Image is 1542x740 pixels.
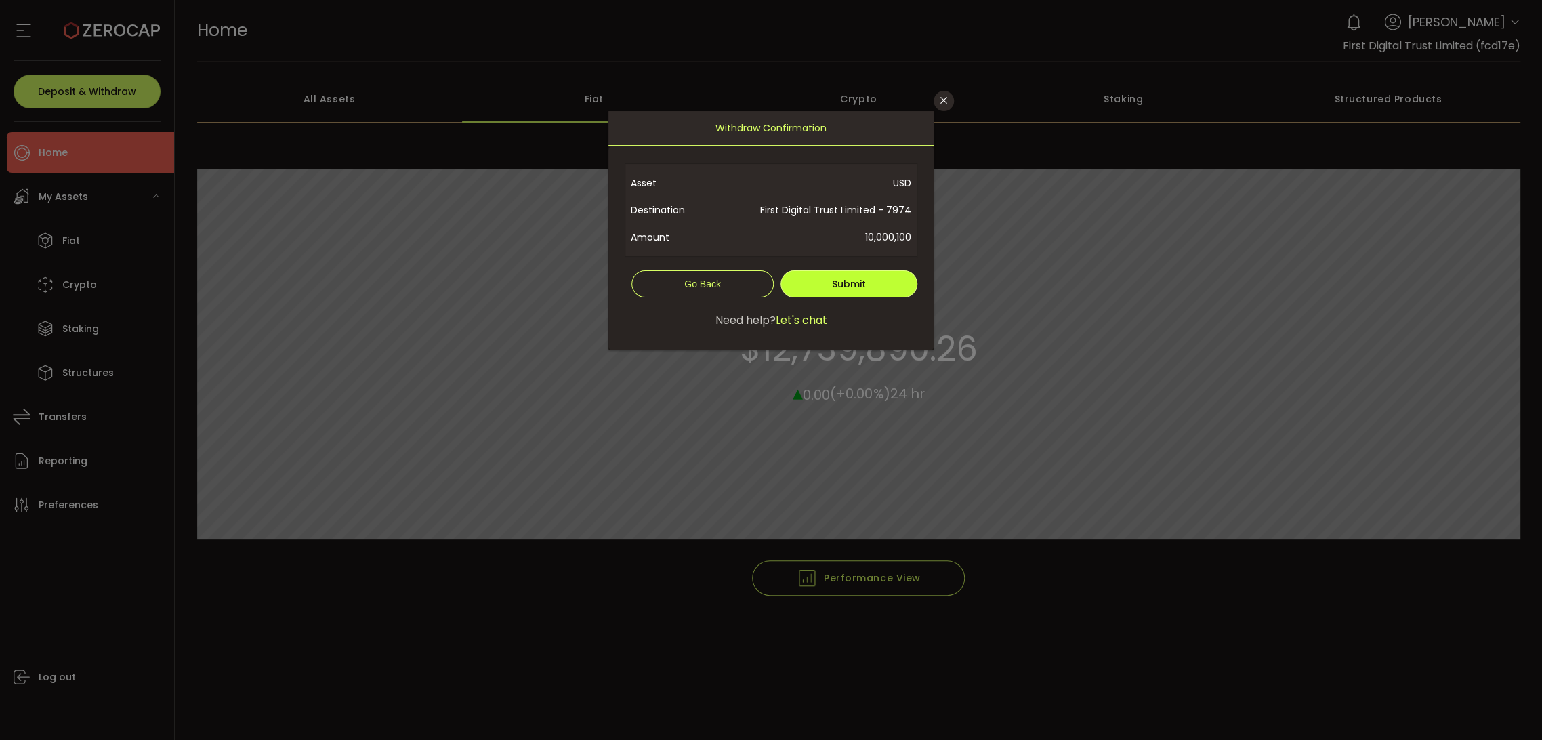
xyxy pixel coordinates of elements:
span: Go Back [684,279,721,289]
span: Submit [832,277,866,291]
button: Submit [780,270,917,297]
span: Withdraw Confirmation [715,111,827,145]
span: Let's chat [776,312,827,329]
button: Close [934,91,954,111]
span: Need help? [715,312,776,329]
span: 10,000,100 [717,224,911,251]
span: Destination [631,197,717,224]
span: USD [717,169,911,197]
div: dialog [608,111,934,350]
span: Amount [631,224,717,251]
button: Go Back [631,270,774,297]
span: First Digital Trust Limited - 7974 [717,197,911,224]
iframe: Chat Widget [1474,675,1542,740]
span: Asset [631,169,717,197]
